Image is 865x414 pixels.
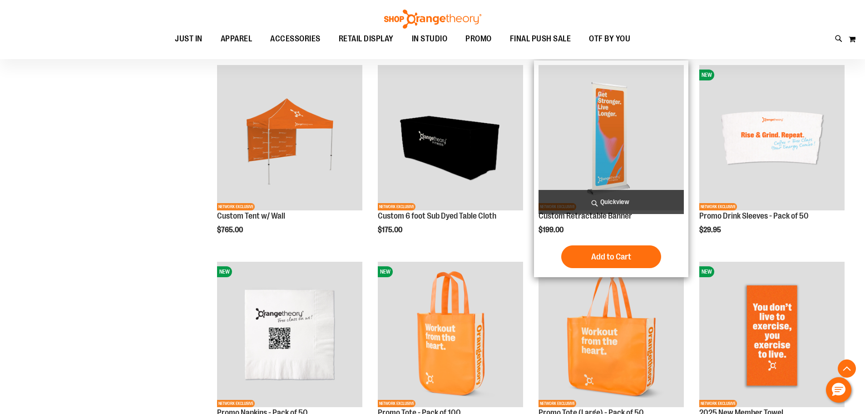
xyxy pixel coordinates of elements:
[699,211,809,220] a: Promo Drink Sleeves - Pack of 50
[261,29,330,50] a: ACCESSORIES
[378,262,523,409] a: Promo Tote - Pack of 100NEWNETWORK EXCLUSIVE
[501,29,580,50] a: FINAL PUSH SALE
[591,252,631,262] span: Add to Cart
[378,226,404,234] span: $175.00
[695,60,849,258] div: product
[166,29,212,50] a: JUST IN
[217,262,362,407] img: Promo Napkins - Pack of 50
[539,400,576,407] span: NETWORK EXCLUSIVE
[699,203,737,210] span: NETWORK EXCLUSIVE
[217,65,362,210] img: OTF Custom Tent w/single sided wall Orange
[534,60,688,278] div: product
[580,29,639,50] a: OTF BY YOU
[539,65,684,212] a: OTF Custom Retractable Banner OrangeNETWORK EXCLUSIVE
[217,262,362,409] a: Promo Napkins - Pack of 50NEWNETWORK EXCLUSIVE
[373,60,528,258] div: product
[175,29,203,49] span: JUST IN
[270,29,321,49] span: ACCESSORIES
[699,400,737,407] span: NETWORK EXCLUSIVE
[217,400,255,407] span: NETWORK EXCLUSIVE
[699,226,722,234] span: $29.95
[217,266,232,277] span: NEW
[217,65,362,212] a: OTF Custom Tent w/single sided wall OrangeNETWORK EXCLUSIVE
[699,65,845,210] img: Promo Drink Sleeves - Pack of 50
[465,29,492,49] span: PROMO
[838,359,856,378] button: Back To Top
[699,70,714,80] span: NEW
[699,65,845,212] a: Promo Drink Sleeves - Pack of 50NEWNETWORK EXCLUSIVE
[221,29,252,49] span: APPAREL
[378,400,415,407] span: NETWORK EXCLUSIVE
[539,262,684,409] a: Promo Tote (Large) - Pack of 50NEWNETWORK EXCLUSIVE
[699,266,714,277] span: NEW
[456,29,501,49] a: PROMO
[213,60,367,258] div: product
[699,262,845,409] a: OTF 2025 New Member TowelNEWNETWORK EXCLUSIVE
[217,203,255,210] span: NETWORK EXCLUSIVE
[539,190,684,214] a: Quickview
[403,29,457,50] a: IN STUDIO
[330,29,403,50] a: RETAIL DISPLAY
[539,226,565,234] span: $199.00
[412,29,448,49] span: IN STUDIO
[212,29,262,50] a: APPAREL
[383,10,483,29] img: Shop Orangetheory
[339,29,394,49] span: RETAIL DISPLAY
[561,245,661,268] button: Add to Cart
[539,65,684,210] img: OTF Custom Retractable Banner Orange
[539,211,632,220] a: Custom Retractable Banner
[510,29,571,49] span: FINAL PUSH SALE
[699,262,845,407] img: OTF 2025 New Member Towel
[217,211,285,220] a: Custom Tent w/ Wall
[539,262,684,407] img: Promo Tote (Large) - Pack of 50
[378,65,523,210] img: OTF 6 foot Sub Dyed Table Cloth
[826,377,851,403] button: Hello, have a question? Let’s chat.
[378,266,393,277] span: NEW
[217,226,244,234] span: $765.00
[589,29,630,49] span: OTF BY YOU
[378,211,496,220] a: Custom 6 foot Sub Dyed Table Cloth
[378,262,523,407] img: Promo Tote - Pack of 100
[378,203,415,210] span: NETWORK EXCLUSIVE
[378,65,523,212] a: OTF 6 foot Sub Dyed Table ClothNETWORK EXCLUSIVE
